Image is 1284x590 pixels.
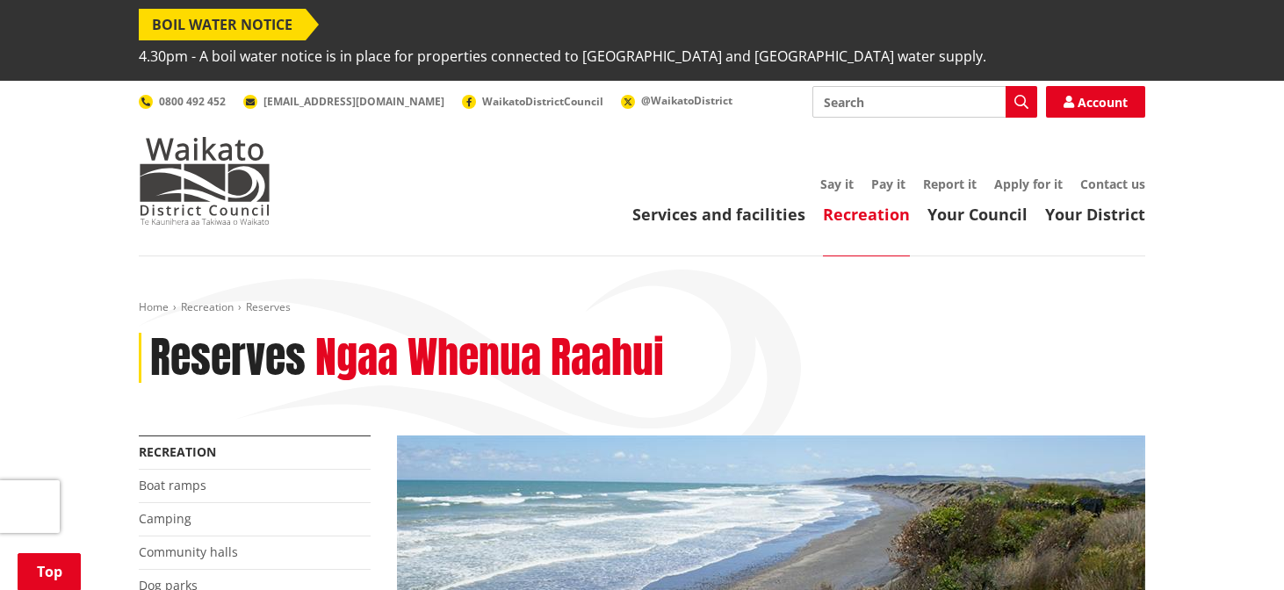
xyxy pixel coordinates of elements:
a: Services and facilities [632,204,805,225]
span: 0800 492 452 [159,94,226,109]
nav: breadcrumb [139,300,1145,315]
a: Apply for it [994,176,1063,192]
h2: Ngaa Whenua Raahui [315,333,664,384]
span: @WaikatoDistrict [641,93,732,108]
span: 4.30pm - A boil water notice is in place for properties connected to [GEOGRAPHIC_DATA] and [GEOGR... [139,40,986,72]
a: Recreation [823,204,910,225]
span: Reserves [246,299,291,314]
img: Waikato District Council - Te Kaunihera aa Takiwaa o Waikato [139,137,271,225]
a: Top [18,553,81,590]
a: Camping [139,510,191,527]
a: Account [1046,86,1145,118]
input: Search input [812,86,1037,118]
a: Say it [820,176,854,192]
a: Boat ramps [139,477,206,493]
a: Pay it [871,176,905,192]
a: Community halls [139,543,238,560]
span: [EMAIL_ADDRESS][DOMAIN_NAME] [263,94,444,109]
a: Your Council [927,204,1028,225]
a: Home [139,299,169,314]
a: Contact us [1080,176,1145,192]
a: Recreation [181,299,234,314]
span: BOIL WATER NOTICE [139,9,306,40]
a: 0800 492 452 [139,94,226,109]
a: WaikatoDistrictCouncil [462,94,603,109]
iframe: Messenger Launcher [1203,516,1266,579]
a: Report it [923,176,977,192]
a: [EMAIL_ADDRESS][DOMAIN_NAME] [243,94,444,109]
a: @WaikatoDistrict [621,93,732,108]
a: Your District [1045,204,1145,225]
span: WaikatoDistrictCouncil [482,94,603,109]
a: Recreation [139,443,216,460]
h1: Reserves [150,333,306,384]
